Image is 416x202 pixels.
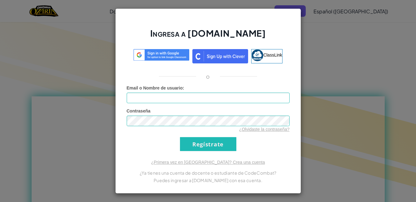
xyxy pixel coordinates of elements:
img: log-in-google-sso.svg [134,49,189,61]
input: Regístrate [180,137,236,151]
p: ¿Ya tienes una cuenta de docente o estudiante de CodeCombat? [127,169,290,177]
span: ClassLink [263,53,282,57]
img: classlink-logo-small.png [252,49,263,61]
h2: Ingresa a [DOMAIN_NAME] [127,27,290,45]
img: clever_sso_button@2x.png [192,49,248,63]
p: o [206,73,210,80]
span: Email o Nombre de usuario [127,85,183,90]
label: : [127,85,184,91]
span: Contraseña [127,108,151,113]
a: ¿Olvidaste la contraseña? [239,127,290,132]
a: ¿Primera vez en [GEOGRAPHIC_DATA]? Crea una cuenta [151,160,265,165]
p: Puedes ingresar a [DOMAIN_NAME] con esa cuenta. [127,177,290,184]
